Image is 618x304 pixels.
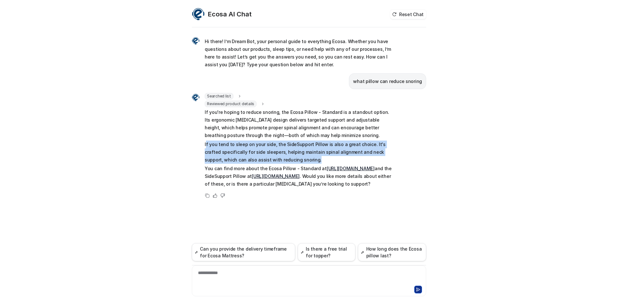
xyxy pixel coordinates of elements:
button: Reset Chat [390,10,426,19]
img: Widget [192,94,200,101]
a: [URL][DOMAIN_NAME] [252,173,300,179]
button: How long does the Ecosa pillow last? [358,243,426,261]
span: Reviewed product details [205,101,257,107]
button: Can you provide the delivery timeframe for Ecosa Mattress? [192,243,295,261]
p: Hi there! I’m Dream Bot, your personal guide to everything Ecosa. Whether you have questions abou... [205,38,393,69]
p: what pillow can reduce snoring [353,78,422,85]
p: You can find more about the Ecosa Pillow - Standard at and the SideSupport Pillow at . Would you ... [205,165,393,188]
span: Searched list [205,93,233,99]
a: [URL][DOMAIN_NAME] [327,166,375,171]
p: If you tend to sleep on your side, the SideSupport Pillow is also a great choice. It's crafted sp... [205,141,393,164]
h2: Ecosa AI Chat [208,10,252,19]
p: If you're hoping to reduce snoring, the Ecosa Pillow - Standard is a standout option. Its ergonom... [205,108,393,139]
img: Widget [192,37,200,45]
img: Widget [192,8,205,21]
button: Is there a free trial for topper? [298,243,355,261]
